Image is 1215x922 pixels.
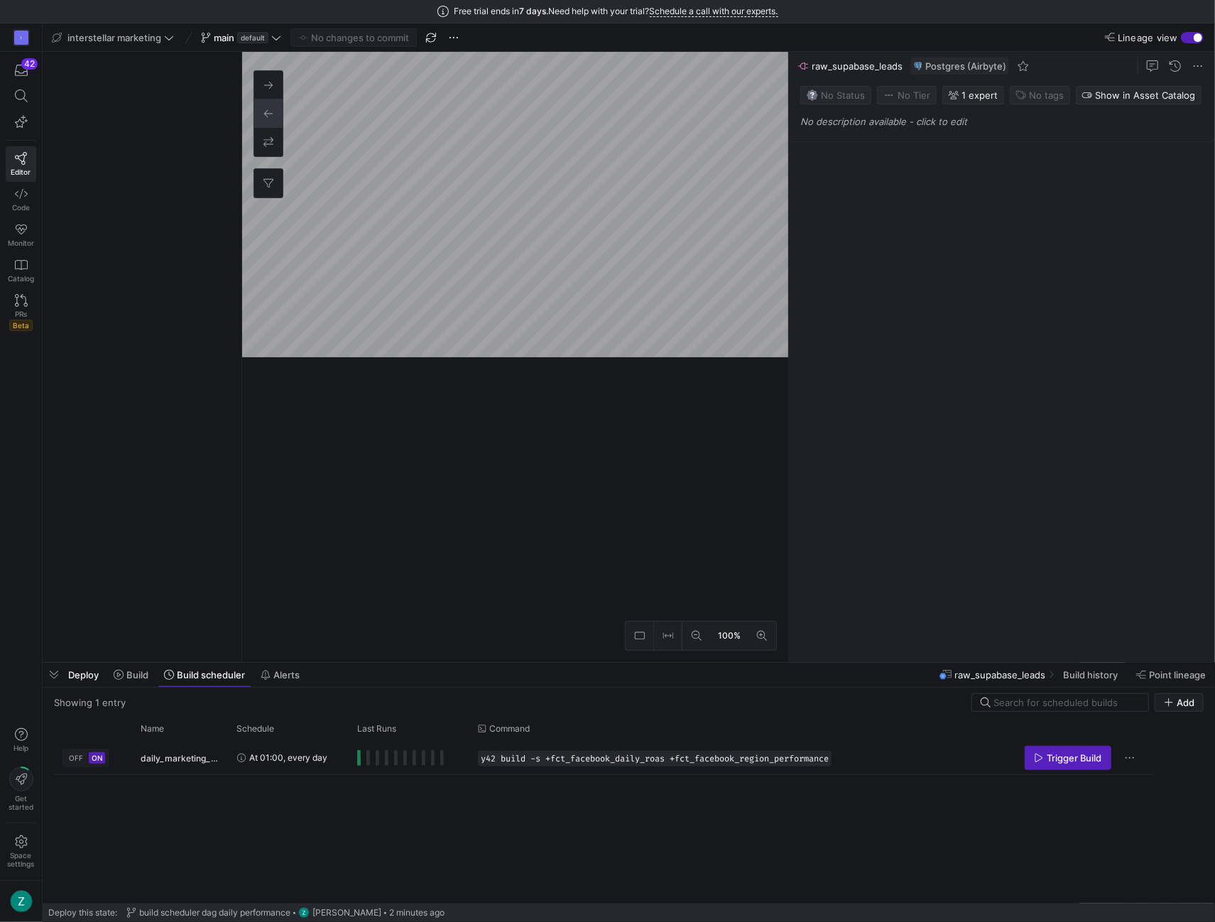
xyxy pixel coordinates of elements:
[6,829,36,874] a: Spacesettings
[6,146,36,182] a: Editor
[1010,86,1070,104] button: No tags
[21,58,38,70] div: 42
[1063,669,1118,680] span: Build history
[1025,746,1111,770] button: Trigger Build
[489,724,530,734] span: Command
[942,86,1004,104] button: 1 expert
[68,669,99,680] span: Deploy
[12,744,30,752] span: Help
[6,26,36,50] a: I
[214,32,234,43] span: main
[914,62,922,70] img: undefined
[141,742,219,775] span: daily_marketing_marts_build
[54,697,126,708] div: Showing 1 entry
[67,32,161,43] span: interstellar marketing
[1149,669,1206,680] span: Point lineage
[800,116,1209,127] p: No description available - click to edit
[126,669,148,680] span: Build
[249,741,327,774] span: At 01:00, every day
[6,886,36,916] button: https://lh3.googleusercontent.com/a/ACg8ocJjr5HHNopetVmmgMoZNZ5zA1Z4KHaNvsq35B3bP7OyD3bE=s96-c
[1047,752,1102,764] span: Trigger Build
[505,347,526,368] img: logo.gif
[6,253,36,288] a: Catalog
[389,908,445,918] span: 2 minutes ago
[1057,663,1127,687] button: Build history
[177,669,245,680] span: Build scheduler
[6,182,36,217] a: Code
[298,907,310,918] img: https://lh3.googleusercontent.com/a/ACg8ocJjr5HHNopetVmmgMoZNZ5zA1Z4KHaNvsq35B3bP7OyD3bE=s96-c
[520,6,549,16] span: 7 days.
[1076,86,1202,104] button: Show in Asset Catalog
[6,58,36,83] button: 42
[141,724,164,734] span: Name
[8,274,34,283] span: Catalog
[877,86,937,104] button: No tierNo Tier
[14,31,28,45] div: I
[12,203,30,212] span: Code
[236,724,274,734] span: Schedule
[237,32,268,43] span: default
[650,6,778,17] a: Schedule a call with our experts.
[1130,663,1212,687] button: Point lineage
[993,697,1140,708] input: Search for scheduled builds
[357,724,396,734] span: Last Runs
[8,239,34,247] span: Monitor
[1029,90,1064,101] span: No tags
[883,90,930,101] span: No Tier
[9,794,33,811] span: Get started
[6,722,36,759] button: Help
[1155,693,1204,712] button: Add
[1118,32,1178,43] span: Lineage view
[807,90,818,101] img: No status
[48,908,117,918] span: Deploy this state:
[955,669,1046,680] span: raw_supabase_leads
[69,754,83,762] span: OFF
[273,669,300,680] span: Alerts
[123,904,448,922] button: build scheduler dag daily performancehttps://lh3.googleusercontent.com/a/ACg8ocJjr5HHNopetVmmgMoZ...
[107,663,155,687] button: Build
[9,320,33,331] span: Beta
[6,217,36,253] a: Monitor
[454,6,778,16] span: Free trial ends in Need help with your trial?
[254,663,306,687] button: Alerts
[158,663,251,687] button: Build scheduler
[812,60,903,72] span: raw_supabase_leads
[139,908,290,918] span: build scheduler dag daily performance
[92,754,102,762] span: ON
[807,90,865,101] span: No Status
[8,851,35,868] span: Space settings
[10,890,33,913] img: https://lh3.googleusercontent.com/a/ACg8ocJjr5HHNopetVmmgMoZNZ5zA1Z4KHaNvsq35B3bP7OyD3bE=s96-c
[48,28,178,47] button: interstellar marketing
[800,86,871,104] button: No statusNo Status
[54,741,1154,775] div: Press SPACE to select this row.
[1095,90,1195,101] span: Show in Asset Catalog
[15,310,27,318] span: PRs
[1177,697,1194,708] span: Add
[6,288,36,337] a: PRsBeta
[197,28,285,47] button: maindefault
[925,60,1006,72] span: Postgres (Airbyte)
[6,761,36,817] button: Getstarted
[883,90,895,101] img: No tier
[312,908,381,918] span: [PERSON_NAME]
[481,754,829,764] span: y42 build -s +fct_facebook_daily_roas +fct_facebook_region_performance
[961,90,998,101] span: 1 expert
[11,168,31,176] span: Editor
